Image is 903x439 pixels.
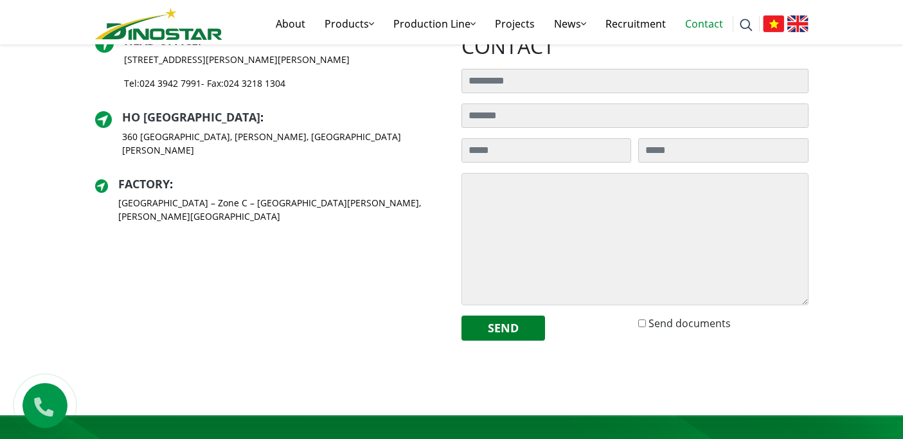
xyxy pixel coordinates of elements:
[763,15,784,32] img: Tiếng Việt
[224,77,285,89] a: 024 3218 1304
[787,15,809,32] img: English
[461,316,545,341] button: Send
[139,77,201,89] a: 024 3942 7991
[118,196,442,223] p: [GEOGRAPHIC_DATA] – Zone C – [GEOGRAPHIC_DATA][PERSON_NAME], [PERSON_NAME][GEOGRAPHIC_DATA]
[648,316,731,331] label: Send documents
[384,3,485,44] a: Production Line
[124,53,350,66] p: [STREET_ADDRESS][PERSON_NAME][PERSON_NAME]
[95,179,108,192] img: directer
[675,3,733,44] a: Contact
[122,130,442,157] p: 360 [GEOGRAPHIC_DATA], [PERSON_NAME], [GEOGRAPHIC_DATA][PERSON_NAME]
[118,176,170,192] a: Factory
[461,34,809,58] h2: contact
[95,111,112,128] img: directer
[485,3,544,44] a: Projects
[740,19,753,31] img: search
[315,3,384,44] a: Products
[122,109,260,125] a: HO [GEOGRAPHIC_DATA]
[124,76,350,90] p: Tel: - Fax:
[118,177,442,192] h2: :
[544,3,596,44] a: News
[95,8,222,40] img: logo
[596,3,675,44] a: Recruitment
[124,34,350,48] h2: :
[266,3,315,44] a: About
[122,111,442,125] h2: :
